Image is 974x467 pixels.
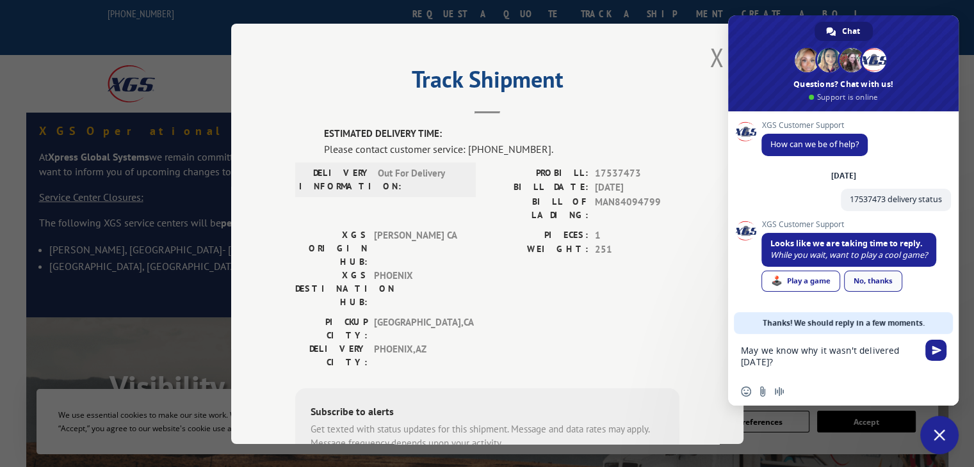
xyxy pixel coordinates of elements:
span: While you wait, want to play a cool game? [770,249,927,260]
span: PHOENIX [374,268,460,308]
label: ESTIMATED DELIVERY TIME: [324,127,679,141]
label: PROBILL: [487,166,588,180]
span: 1 [595,228,679,242]
label: XGS ORIGIN HUB: [295,228,368,268]
a: Play a game [761,271,840,292]
label: XGS DESTINATION HUB: [295,268,368,308]
textarea: Compose your message... [741,334,920,377]
div: Get texted with status updates for this shipment. Message and data rates may apply. Message frequ... [311,422,664,450]
label: DELIVERY INFORMATION: [299,166,371,193]
span: XGS Customer Support [761,121,868,130]
span: Insert an emoji [741,386,751,397]
span: Chat [842,22,860,41]
label: DELIVERY CITY: [295,342,368,368]
a: No, thanks [844,271,902,292]
a: Chat [815,22,873,41]
span: 🕹️ [771,276,783,286]
label: PICKUP CITY: [295,315,368,342]
span: [DATE] [595,180,679,195]
span: 251 [595,242,679,257]
label: BILL DATE: [487,180,588,195]
a: Close chat [920,416,959,454]
label: BILL OF LADING: [487,194,588,221]
span: Thanks! We should reply in a few moments. [763,312,925,334]
span: Out For Delivery [378,166,464,193]
span: Send a file [758,386,768,397]
span: 17537473 [595,166,679,180]
span: XGS Customer Support [761,220,936,229]
span: How can we be of help? [770,139,859,150]
div: Subscribe to alerts [311,403,664,422]
label: PIECES: [487,228,588,242]
label: WEIGHT: [487,242,588,257]
span: [GEOGRAPHIC_DATA] , CA [374,315,460,342]
h2: Track Shipment [295,70,679,95]
span: Send [925,340,946,361]
span: PHOENIX , AZ [374,342,460,368]
div: [DATE] [831,172,856,180]
span: MAN84094799 [595,194,679,221]
span: Audio message [774,386,784,397]
div: Please contact customer service: [PHONE_NUMBER]. [324,141,679,156]
span: 17537473 delivery status [850,194,942,205]
button: Close modal [706,40,727,75]
span: Looks like we are taking time to reply. [770,238,923,249]
span: [PERSON_NAME] CA [374,228,460,268]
